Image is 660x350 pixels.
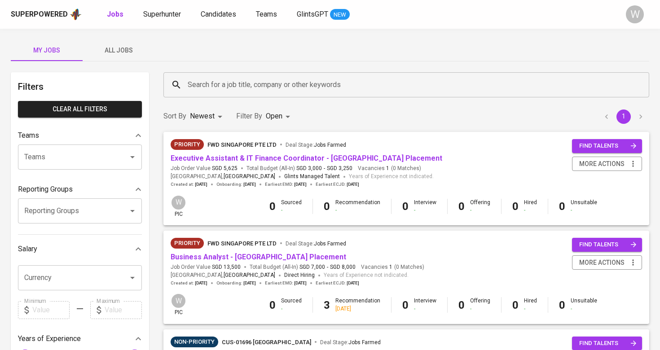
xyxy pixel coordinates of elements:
div: - [414,206,436,214]
p: Salary [18,244,37,254]
span: All Jobs [88,45,149,56]
span: [DATE] [347,280,359,286]
div: W [626,5,644,23]
div: - [281,305,302,313]
span: Earliest EMD : [265,280,307,286]
div: Offering [470,199,490,214]
span: [DATE] [294,280,307,286]
span: SGD 13,500 [212,263,241,271]
div: W [171,195,186,210]
span: [GEOGRAPHIC_DATA] , [171,172,275,181]
span: find talents [579,338,637,349]
span: Created at : [171,181,207,188]
button: Open [126,151,139,163]
b: Jobs [107,10,123,18]
span: Non-Priority [171,337,218,346]
span: SGD 3,250 [327,165,352,172]
input: Value [105,301,142,319]
span: Candidates [201,10,236,18]
a: Superhunter [143,9,183,20]
span: Jobs Farmed [314,241,346,247]
a: GlintsGPT NEW [297,9,350,20]
input: Value [32,301,70,319]
span: Deal Stage : [286,142,346,148]
a: Teams [256,9,279,20]
span: Earliest EMD : [265,181,307,188]
span: Created at : [171,280,207,286]
p: Reporting Groups [18,184,73,195]
b: 0 [559,299,565,311]
div: Unsuitable [571,199,597,214]
div: - [414,305,436,313]
span: Vacancies ( 0 Matches ) [358,165,421,172]
div: - [571,206,597,214]
span: Jobs Farmed [314,142,346,148]
b: 0 [269,299,276,311]
span: 1 [385,165,389,172]
b: 0 [512,200,519,213]
span: Deal Stage : [286,241,346,247]
span: Glints Managed Talent [284,173,340,179]
p: Filter By [236,111,262,122]
span: more actions [579,257,625,268]
span: find talents [579,141,637,151]
a: Jobs [107,9,125,20]
div: New Job received from Demand Team [171,238,204,249]
div: W [171,293,186,309]
button: find talents [572,139,642,153]
span: Years of Experience not indicated. [349,172,434,181]
span: Vacancies ( 0 Matches ) [361,263,424,271]
span: FWD Singapore Pte Ltd [207,240,277,247]
span: - [327,263,328,271]
nav: pagination navigation [598,109,649,124]
div: Hired [524,297,537,312]
button: Open [126,271,139,284]
span: SGD 8,000 [330,263,356,271]
div: - [470,305,490,313]
b: 0 [402,200,409,213]
span: Direct Hiring [284,272,315,278]
span: Earliest ECJD : [316,280,359,286]
span: find talents [579,240,637,250]
span: [GEOGRAPHIC_DATA] [224,271,275,280]
b: 3 [324,299,330,311]
button: more actions [572,157,642,171]
div: Teams [18,127,142,144]
b: 0 [512,299,519,311]
div: - [524,206,537,214]
div: Superpowered [11,9,68,20]
span: FWD Singapore Pte Ltd [207,141,277,148]
span: SGD 3,000 [296,165,322,172]
div: Interview [414,199,436,214]
div: Reporting Groups [18,180,142,198]
span: Total Budget (All-In) [250,263,356,271]
span: Years of Experience not indicated. [324,271,409,280]
div: - [571,305,597,313]
a: Executive Assistant & IT Finance Coordinator - [GEOGRAPHIC_DATA] Placement [171,154,442,162]
div: - [281,206,302,214]
span: - [324,165,325,172]
a: Business Analyst - [GEOGRAPHIC_DATA] Placement [171,253,346,261]
b: 0 [559,200,565,213]
button: page 1 [616,109,631,124]
span: Open [266,112,282,120]
span: SGD 5,625 [212,165,238,172]
span: [DATE] [243,280,256,286]
span: Job Order Value [171,165,238,172]
span: Deal Stage : [320,339,381,346]
span: GlintsGPT [297,10,328,18]
span: [GEOGRAPHIC_DATA] , [171,271,275,280]
span: [GEOGRAPHIC_DATA] [224,172,275,181]
span: more actions [579,158,625,170]
span: NEW [330,10,350,19]
div: Recommendation [335,199,380,214]
button: find talents [572,238,642,252]
h6: Filters [18,79,142,94]
div: Newest [190,108,225,125]
span: [DATE] [294,181,307,188]
span: Teams [256,10,277,18]
span: Onboarding : [216,181,256,188]
b: 0 [324,200,330,213]
div: New Job received from Demand Team [171,139,204,150]
span: Job Order Value [171,263,241,271]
